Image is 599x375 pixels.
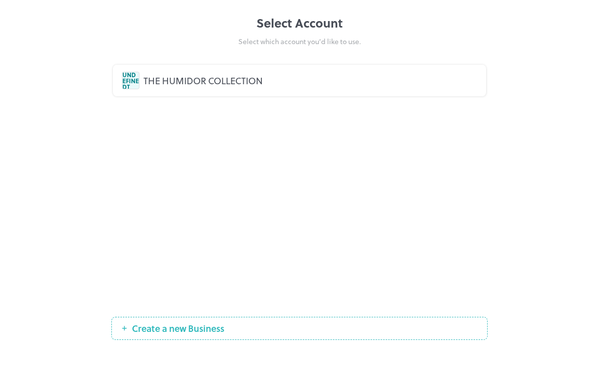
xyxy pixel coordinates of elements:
[122,72,139,89] div: UNDEFINEDT
[127,323,229,333] span: Create a new Business
[111,317,488,340] button: Create a new Business
[143,74,477,87] div: THE HUMIDOR COLLECTION
[111,36,488,47] div: Select which account you’d like to use.
[111,14,488,32] div: Select Account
